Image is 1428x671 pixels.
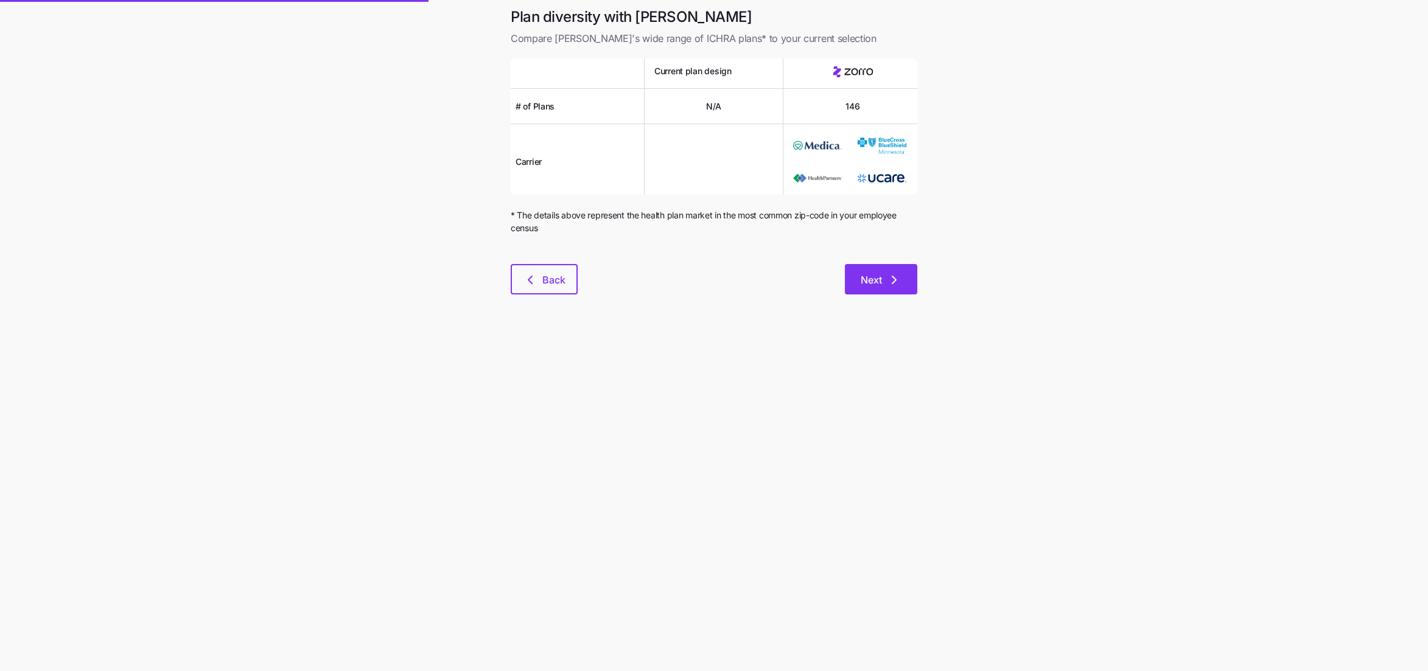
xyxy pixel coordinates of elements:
img: Carrier [858,167,906,190]
h1: Plan diversity with [PERSON_NAME] [511,7,917,26]
span: N/A [706,100,721,113]
span: Back [542,273,565,287]
button: Back [511,264,578,294]
span: Compare [PERSON_NAME]'s wide range of ICHRA plans* to your current selection [511,31,917,46]
button: Next [845,264,917,294]
span: 146 [845,100,859,113]
span: Current plan design [654,65,732,77]
span: * The details above represent the health plan market in the most common zip-code in your employee... [511,209,917,234]
span: Next [861,273,882,287]
img: Carrier [793,167,842,190]
img: Carrier [858,134,906,157]
span: # of Plans [516,100,555,113]
span: Carrier [516,156,542,168]
img: Carrier [793,134,842,157]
